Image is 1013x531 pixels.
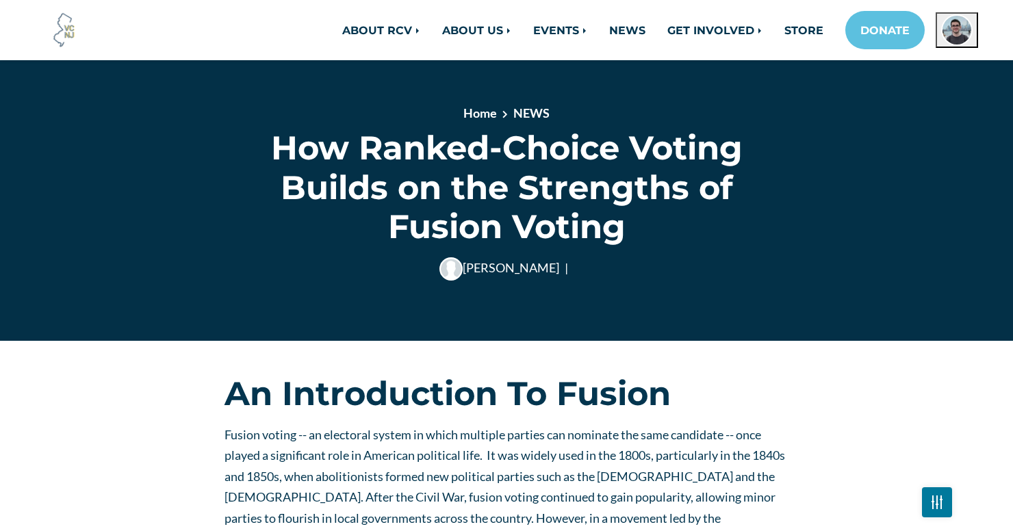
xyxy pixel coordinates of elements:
[225,11,978,49] nav: Main navigation
[845,11,925,49] a: DONATE
[656,16,773,44] a: GET INVOLVED
[439,257,463,281] img: Luisa Amenta
[273,104,740,128] nav: breadcrumb
[936,12,978,48] button: Open profile menu for Jack Cunningham
[773,16,834,44] a: STORE
[331,16,431,44] a: ABOUT RCV
[225,373,671,413] strong: An Introduction To Fusion
[463,105,497,120] a: Home
[522,16,598,44] a: EVENTS
[932,499,943,505] img: Fader
[598,16,656,44] a: NEWS
[225,257,789,281] div: [PERSON_NAME]
[513,105,550,120] a: NEWS
[431,16,522,44] a: ABOUT US
[565,260,568,275] span: |
[941,14,973,46] img: Jack Cunningham
[225,128,789,246] h1: How Ranked-Choice Voting Builds on the Strengths of Fusion Voting
[46,12,83,49] img: Voter Choice NJ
